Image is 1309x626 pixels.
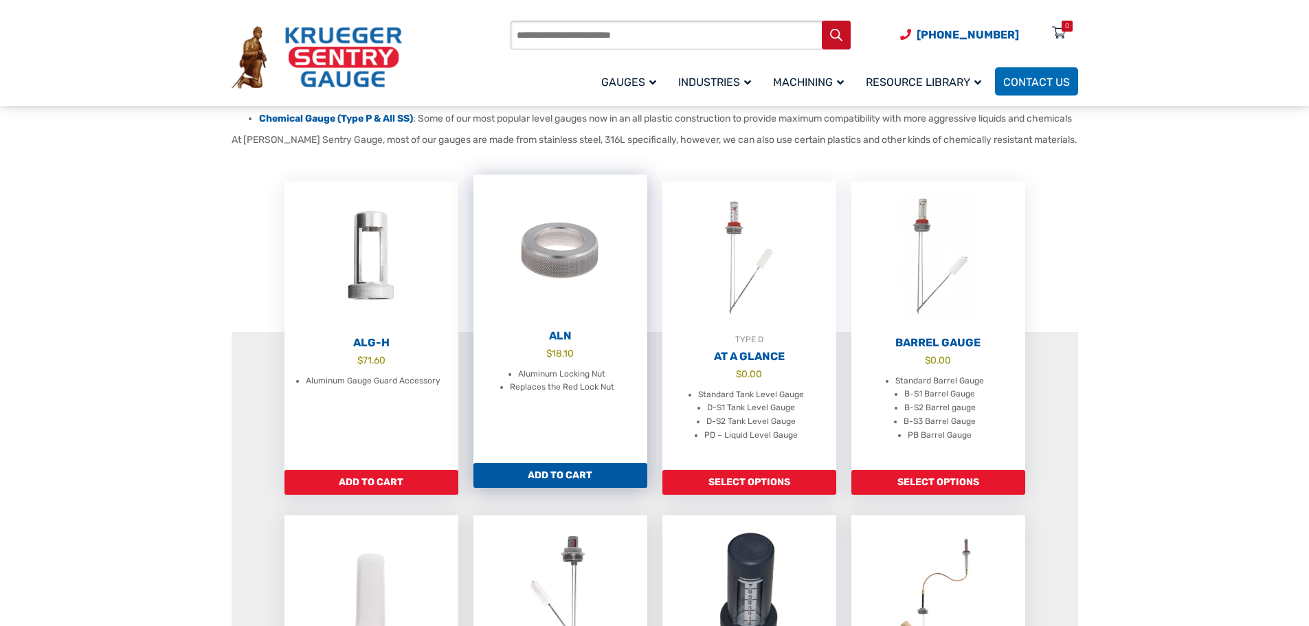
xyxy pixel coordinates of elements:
span: $ [357,355,363,366]
span: $ [925,355,930,366]
h2: Barrel Gauge [851,336,1025,350]
a: ALN $18.10 Aluminum Locking Nut Replaces the Red Lock Nut [473,175,647,463]
a: Add to cart: “Barrel Gauge” [851,470,1025,495]
a: Add to cart: “ALN” [473,463,647,488]
a: Add to cart: “At A Glance” [662,470,836,495]
img: ALN [473,175,647,326]
span: [PHONE_NUMBER] [917,28,1019,41]
li: Standard Tank Level Gauge [698,388,804,402]
li: PD – Liquid Level Gauge [704,429,798,443]
a: Resource Library [858,65,995,98]
li: Aluminum Locking Nut [518,368,605,381]
span: $ [736,368,741,379]
li: B-S3 Barrel Gauge [904,415,976,429]
p: At [PERSON_NAME] Sentry Gauge, most of our gauges are made from stainless steel, 316L specificall... [232,133,1078,147]
a: Add to cart: “ALG-H” [284,470,458,495]
bdi: 0.00 [925,355,951,366]
li: Standard Barrel Gauge [895,375,984,388]
span: Contact Us [1003,76,1070,89]
li: Aluminum Gauge Guard Accessory [306,375,440,388]
a: Barrel Gauge $0.00 Standard Barrel Gauge B-S1 Barrel Gauge B-S2 Barrel gauge B-S3 Barrel Gauge PB... [851,181,1025,470]
img: ALG-OF [284,181,458,333]
img: At A Glance [662,181,836,333]
li: : Some of our most popular level gauges now in an all plastic construction to provide maximum com... [259,112,1078,126]
li: B-S1 Barrel Gauge [904,388,975,401]
span: Industries [678,76,751,89]
div: 0 [1065,21,1069,32]
li: D-S1 Tank Level Gauge [707,401,795,415]
bdi: 71.60 [357,355,385,366]
li: D-S2 Tank Level Gauge [706,415,796,429]
li: B-S2 Barrel gauge [904,401,976,415]
bdi: 0.00 [736,368,762,379]
bdi: 18.10 [546,348,574,359]
a: Phone Number (920) 434-8860 [900,26,1019,43]
span: Machining [773,76,844,89]
a: TYPE DAt A Glance $0.00 Standard Tank Level Gauge D-S1 Tank Level Gauge D-S2 Tank Level Gauge PD ... [662,181,836,470]
h2: At A Glance [662,350,836,364]
span: Gauges [601,76,656,89]
span: Resource Library [866,76,981,89]
a: Gauges [593,65,670,98]
span: $ [546,348,552,359]
a: Contact Us [995,67,1078,96]
h2: ALN [473,329,647,343]
h2: ALG-H [284,336,458,350]
a: Industries [670,65,765,98]
a: Machining [765,65,858,98]
a: ALG-H $71.60 Aluminum Gauge Guard Accessory [284,181,458,470]
img: Barrel Gauge [851,181,1025,333]
li: Replaces the Red Lock Nut [510,381,614,394]
a: Chemical Gauge (Type P & All SS) [259,113,413,124]
li: PB Barrel Gauge [908,429,972,443]
div: TYPE D [662,333,836,346]
img: Krueger Sentry Gauge [232,26,402,89]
